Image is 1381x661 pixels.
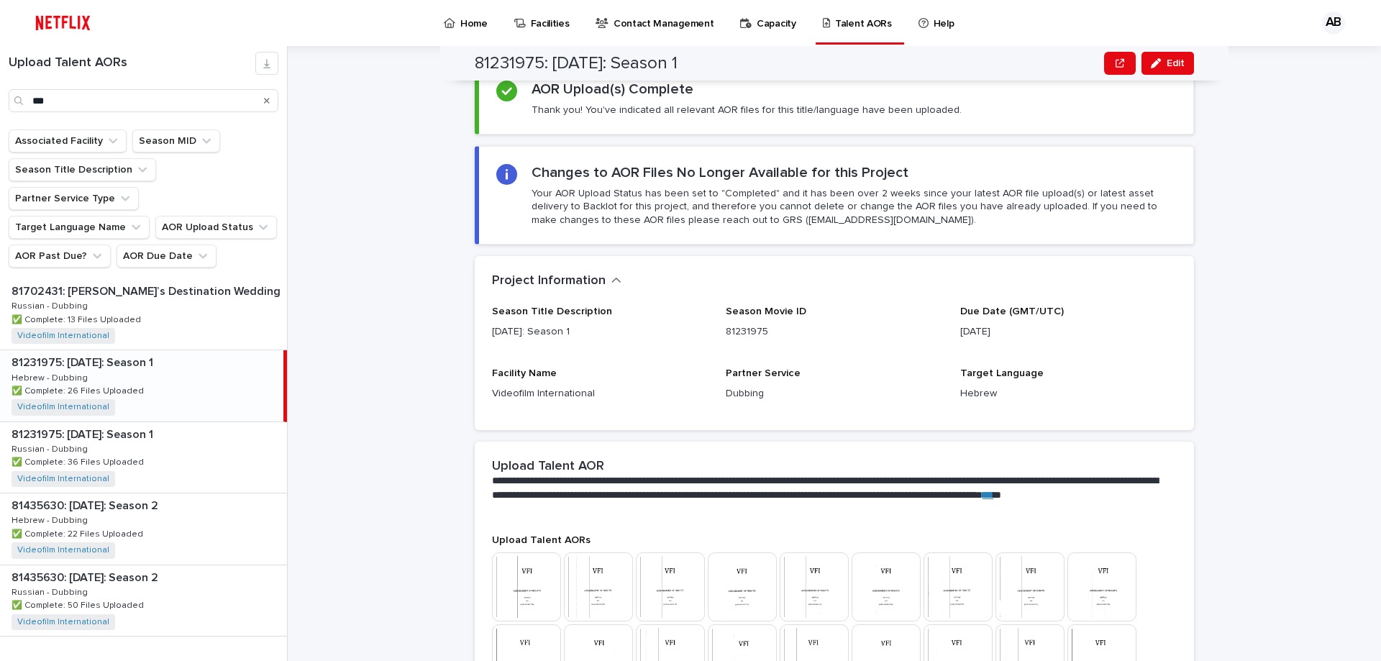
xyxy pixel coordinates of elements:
p: 81435630: [DATE]: Season 2 [12,496,161,513]
button: Target Language Name [9,216,150,239]
p: Your AOR Upload Status has been set to "Completed" and it has been over 2 weeks since your latest... [532,187,1176,227]
input: Search [9,89,278,112]
h1: Upload Talent AORs [9,55,255,71]
h2: 81231975: [DATE]: Season 1 [475,53,678,74]
p: 81231975: [DATE]: Season 1 [12,353,156,370]
button: Project Information [492,273,621,289]
button: Partner Service Type [9,187,139,210]
h2: AOR Upload(s) Complete [532,81,693,98]
p: Russian - Dubbing [12,585,91,598]
span: Season Movie ID [726,306,806,316]
a: Videofilm International [17,617,109,627]
span: Upload Talent AORs [492,535,591,545]
a: Videofilm International [17,545,109,555]
button: Season Title Description [9,158,156,181]
p: 81435630: [DATE]: Season 2 [12,568,161,585]
a: Videofilm International [17,331,109,341]
p: ✅ Complete: 50 Files Uploaded [12,598,147,611]
span: Facility Name [492,368,557,378]
button: AOR Upload Status [155,216,277,239]
p: ✅ Complete: 36 Files Uploaded [12,455,147,468]
span: Edit [1167,58,1185,68]
p: 81702431: [PERSON_NAME]’s Destination Wedding [12,282,283,298]
p: 81231975: [DATE]: Season 1 [12,425,156,442]
span: Due Date (GMT/UTC) [960,306,1064,316]
a: Videofilm International [17,402,109,412]
p: ✅ Complete: 13 Files Uploaded [12,312,144,325]
p: ✅ Complete: 22 Files Uploaded [12,526,146,539]
button: AOR Due Date [117,245,217,268]
p: Hebrew [960,386,1177,401]
a: Videofilm International [17,474,109,484]
button: Associated Facility [9,129,127,152]
p: Videofilm International [492,386,708,401]
span: Partner Service [726,368,801,378]
h2: Changes to AOR Files No Longer Available for this Project [532,164,908,181]
h2: Upload Talent AOR [492,459,604,475]
button: Edit [1141,52,1194,75]
p: [DATE] [960,324,1177,339]
p: Thank you! You've indicated all relevant AOR files for this title/language have been uploaded. [532,104,962,117]
p: Hebrew - Dubbing [12,513,91,526]
p: Dubbing [726,386,942,401]
p: 81231975 [726,324,942,339]
div: AB [1322,12,1345,35]
h2: Project Information [492,273,606,289]
button: AOR Past Due? [9,245,111,268]
p: Hebrew - Dubbing [12,370,91,383]
p: Russian - Dubbing [12,298,91,311]
button: Season MID [132,129,220,152]
span: Target Language [960,368,1044,378]
p: ✅ Complete: 26 Files Uploaded [12,383,147,396]
p: Russian - Dubbing [12,442,91,455]
span: Season Title Description [492,306,612,316]
p: [DATE]: Season 1 [492,324,708,339]
img: ifQbXi3ZQGMSEF7WDB7W [29,9,97,37]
